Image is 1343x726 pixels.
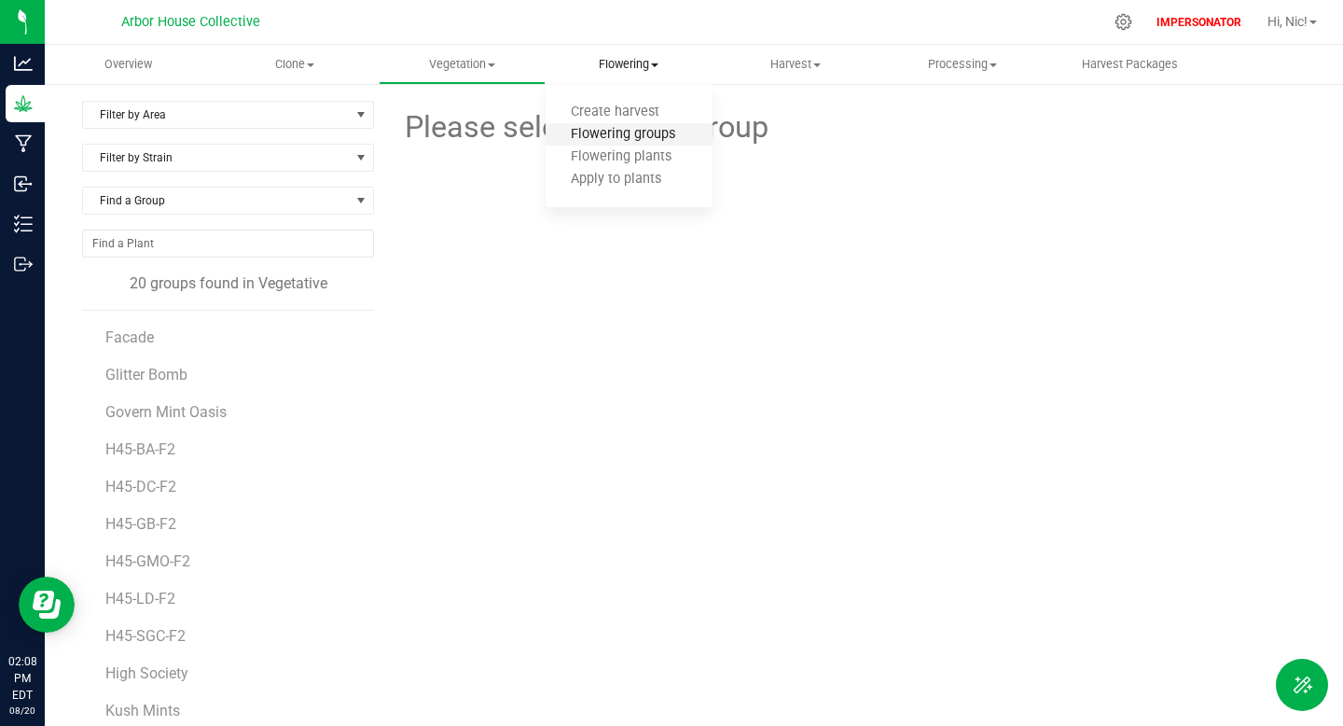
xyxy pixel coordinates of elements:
a: Harvest Packages [1046,45,1213,84]
a: Overview [45,45,212,84]
span: Arbor House Collective [121,14,260,30]
span: Processing [880,56,1045,73]
a: Flowering Create harvest Flowering groups Flowering plants Apply to plants [546,45,713,84]
span: Create harvest [546,105,685,120]
inline-svg: Analytics [14,54,33,73]
a: Vegetation [379,45,546,84]
p: 08/20 [8,704,36,718]
span: select [350,102,373,128]
a: Processing [879,45,1046,84]
span: Flowering plants [546,149,697,165]
inline-svg: Manufacturing [14,134,33,153]
p: 02:08 PM EDT [8,653,36,704]
span: Facade [105,328,154,346]
span: Find a Group [83,188,350,214]
inline-svg: Outbound [14,255,33,273]
p: IMPERSONATOR [1149,14,1249,31]
div: Manage settings [1112,13,1135,31]
a: Harvest [713,45,879,84]
span: H45-GB-F2 [105,515,176,533]
span: Harvest Packages [1057,56,1203,73]
span: H45-SGC-F2 [105,627,186,645]
span: Hi, Nic! [1267,14,1308,29]
span: Kush Mints [105,702,180,719]
span: H45-GMO-F2 [105,552,190,570]
span: Vegetation [380,56,545,73]
inline-svg: Grow [14,94,33,113]
span: Flowering [546,56,713,73]
span: Govern Mint Oasis [105,403,227,421]
inline-svg: Inbound [14,175,33,193]
span: Filter by Area [83,102,350,128]
span: H45-BA-F2 [105,440,175,458]
a: Clone [212,45,379,84]
div: 20 groups found in Vegetative [82,272,374,295]
span: Flowering groups [546,127,700,143]
input: NO DATA FOUND [83,230,373,257]
span: H45-LD-F2 [105,590,175,607]
span: Apply to plants [546,172,686,188]
span: High Society [105,664,188,682]
span: Harvest [713,56,879,73]
span: Clone [213,56,378,73]
iframe: Resource center [19,577,75,633]
span: Glitter Bomb [105,366,187,384]
span: Please select a plant group [402,105,768,150]
button: Toggle Menu [1276,659,1328,711]
span: H45-DC-F2 [105,478,176,496]
span: Overview [79,56,177,73]
inline-svg: Inventory [14,215,33,233]
span: Filter by Strain [83,145,350,171]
